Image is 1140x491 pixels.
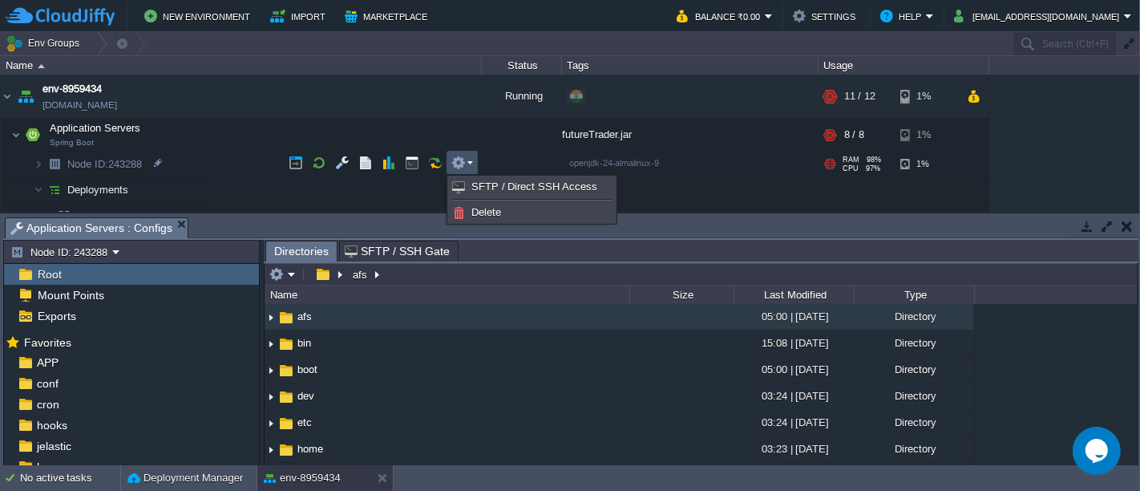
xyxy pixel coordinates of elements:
[34,355,61,370] a: APP
[563,56,818,75] div: Tags
[345,241,450,261] span: SFTP / SSH Gate
[562,119,819,151] div: futureTrader.jar
[270,6,330,26] button: Import
[43,203,53,228] img: AMDAwAAAACH5BAEAAAAALAAAAAABAAEAAAICRAEAOw==
[11,119,21,151] img: AMDAwAAAACH5BAEAAAAALAAAAAABAAEAAAICRAEAOw==
[471,206,501,218] span: Delete
[265,384,277,409] img: AMDAwAAAACH5BAEAAAAALAAAAAABAAEAAAICRAEAOw==
[277,335,295,353] img: AMDAwAAAACH5BAEAAAAALAAAAAABAAEAAAICRAEAOw==
[6,32,85,55] button: Env Groups
[295,363,320,376] a: boot
[277,388,295,406] img: AMDAwAAAACH5BAEAAAAALAAAAAABAAEAAAICRAEAOw==
[75,209,109,222] a: ROOT
[2,56,481,75] div: Name
[34,288,107,302] a: Mount Points
[471,181,597,193] span: SFTP / Direct SSH Access
[734,304,854,329] div: 05:00 | [DATE]
[900,152,952,177] div: 1%
[1,75,14,118] img: AMDAwAAAACH5BAEAAAAALAAAAAABAAEAAAICRAEAOw==
[900,75,952,118] div: 1%
[14,75,37,118] img: AMDAwAAAACH5BAEAAAAALAAAAAABAAEAAAICRAEAOw==
[295,416,314,429] a: etc
[483,56,561,75] div: Status
[450,178,614,196] a: SFTP / Direct SSH Access
[34,418,70,432] a: hooks
[53,203,75,228] img: AMDAwAAAACH5BAEAAAAALAAAAAABAAEAAAICRAEAOw==
[843,164,859,172] span: CPU
[345,6,432,26] button: Marketplace
[734,463,854,488] div: 03:23 | [DATE]
[21,336,74,349] a: Favorites
[264,470,341,486] button: env-8959434
[34,152,43,177] img: AMDAwAAAACH5BAEAAAAALAAAAAABAAEAAAICRAEAOw==
[865,164,881,172] span: 97%
[265,411,277,436] img: AMDAwAAAACH5BAEAAAAALAAAAAABAAEAAAICRAEAOw==
[569,158,659,168] span: openjdk-24-almalinux-9
[854,410,974,435] div: Directory
[900,119,952,151] div: 1%
[295,336,313,350] a: bin
[34,309,79,323] a: Exports
[34,439,74,453] a: jelastic
[793,6,860,26] button: Settings
[854,357,974,382] div: Directory
[562,203,819,228] div: futureTrader.jar
[6,6,115,26] img: CloudJiffy
[350,267,371,282] button: afs
[277,415,295,432] img: AMDAwAAAACH5BAEAAAAALAAAAAABAAEAAAICRAEAOw==
[450,204,614,221] a: Delete
[677,6,765,26] button: Balance ₹0.00
[144,6,255,26] button: New Environment
[734,410,854,435] div: 03:24 | [DATE]
[734,357,854,382] div: 05:00 | [DATE]
[34,267,64,282] a: Root
[66,157,144,171] a: Node ID:243288
[67,158,108,170] span: Node ID:
[265,437,277,462] img: AMDAwAAAACH5BAEAAAAALAAAAAABAAEAAAICRAEAOw==
[20,465,120,491] div: No active tasks
[66,157,144,171] span: 243288
[34,177,43,202] img: AMDAwAAAACH5BAEAAAAALAAAAAABAAEAAAICRAEAOw==
[274,241,329,262] span: Directories
[34,397,62,412] a: cron
[855,286,974,304] div: Type
[50,138,94,148] span: Spring Boot
[295,442,325,456] a: home
[265,263,1138,286] input: Click to enter the path
[42,81,102,97] a: env-8959434
[10,245,112,259] button: Node ID: 243288
[277,362,295,379] img: AMDAwAAAACH5BAEAAAAALAAAAAABAAEAAAICRAEAOw==
[34,460,63,474] a: keys
[854,383,974,408] div: Directory
[843,156,859,164] span: RAM
[265,305,277,330] img: AMDAwAAAACH5BAEAAAAALAAAAAABAAEAAAICRAEAOw==
[38,64,45,68] img: AMDAwAAAACH5BAEAAAAALAAAAAABAAEAAAICRAEAOw==
[844,75,875,118] div: 11 / 12
[277,441,295,459] img: AMDAwAAAACH5BAEAAAAALAAAAAABAAEAAAICRAEAOw==
[734,436,854,461] div: 03:23 | [DATE]
[48,121,143,135] span: Application Servers
[43,152,66,177] img: AMDAwAAAACH5BAEAAAAALAAAAAABAAEAAAICRAEAOw==
[482,75,562,118] div: Running
[295,389,317,403] a: dev
[866,156,882,164] span: 98%
[34,376,61,391] a: conf
[734,383,854,408] div: 03:24 | [DATE]
[295,310,314,323] a: afs
[66,183,131,197] span: Deployments
[1073,427,1124,475] iframe: chat widget
[48,122,143,134] a: Application ServersSpring Boot
[854,331,974,355] div: Directory
[631,286,734,304] div: Size
[127,470,243,486] button: Deployment Manager
[266,286,629,304] div: Name
[42,97,117,113] a: [DOMAIN_NAME]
